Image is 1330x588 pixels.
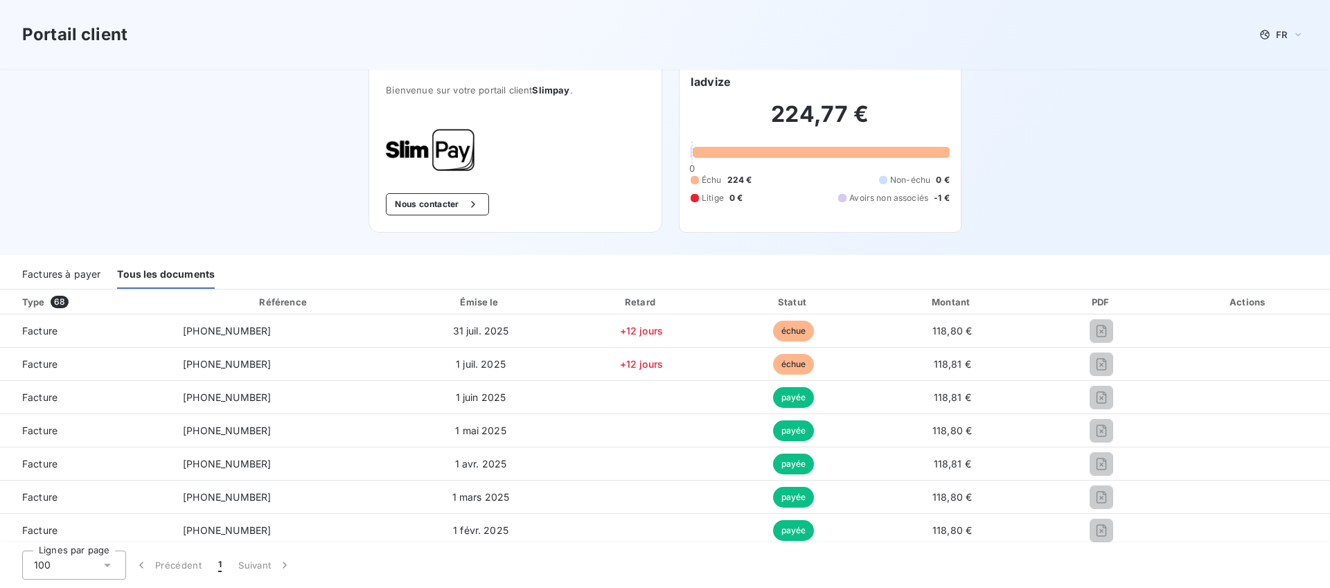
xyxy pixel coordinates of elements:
[11,524,161,537] span: Facture
[567,295,716,309] div: Retard
[218,558,222,572] span: 1
[1038,295,1164,309] div: PDF
[689,163,695,174] span: 0
[773,487,815,508] span: payée
[452,491,510,503] span: 1 mars 2025
[183,458,271,470] span: [PHONE_NUMBER]
[183,325,271,337] span: [PHONE_NUMBER]
[183,425,271,436] span: [PHONE_NUMBER]
[14,295,169,309] div: Type
[890,174,930,186] span: Non-échu
[727,174,752,186] span: 224 €
[934,358,971,370] span: 118,81 €
[210,551,230,580] button: 1
[11,457,161,471] span: Facture
[773,520,815,541] span: payée
[691,73,731,90] h6: Iadvize
[532,84,569,96] span: Slimpay
[183,524,271,536] span: [PHONE_NUMBER]
[691,100,950,142] h2: 224,77 €
[702,192,724,204] span: Litige
[386,129,475,171] img: Company logo
[721,295,866,309] div: Statut
[22,260,100,289] div: Factures à payer
[453,325,509,337] span: 31 juil. 2025
[773,387,815,408] span: payée
[183,491,271,503] span: [PHONE_NUMBER]
[230,551,300,580] button: Suivant
[620,325,663,337] span: +12 jours
[936,174,949,186] span: 0 €
[773,354,815,375] span: échue
[386,193,488,215] button: Nous contacter
[1276,29,1287,40] span: FR
[456,391,506,403] span: 1 juin 2025
[11,391,161,404] span: Facture
[932,491,972,503] span: 118,80 €
[934,458,971,470] span: 118,81 €
[932,325,972,337] span: 118,80 €
[456,358,506,370] span: 1 juil. 2025
[773,454,815,474] span: payée
[455,458,507,470] span: 1 avr. 2025
[11,324,161,338] span: Facture
[11,490,161,504] span: Facture
[11,424,161,438] span: Facture
[183,391,271,403] span: [PHONE_NUMBER]
[773,321,815,341] span: échue
[11,357,161,371] span: Facture
[934,391,971,403] span: 118,81 €
[22,22,127,47] h3: Portail client
[849,192,928,204] span: Avoirs non associés
[51,296,69,308] span: 68
[871,295,1033,309] div: Montant
[453,524,508,536] span: 1 févr. 2025
[620,358,663,370] span: +12 jours
[932,524,972,536] span: 118,80 €
[729,192,743,204] span: 0 €
[183,358,271,370] span: [PHONE_NUMBER]
[773,420,815,441] span: payée
[934,192,950,204] span: -1 €
[126,551,210,580] button: Précédent
[400,295,562,309] div: Émise le
[455,425,506,436] span: 1 mai 2025
[1170,295,1327,309] div: Actions
[34,558,51,572] span: 100
[932,425,972,436] span: 118,80 €
[702,174,722,186] span: Échu
[259,296,306,308] div: Référence
[117,260,215,289] div: Tous les documents
[386,84,645,96] span: Bienvenue sur votre portail client .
